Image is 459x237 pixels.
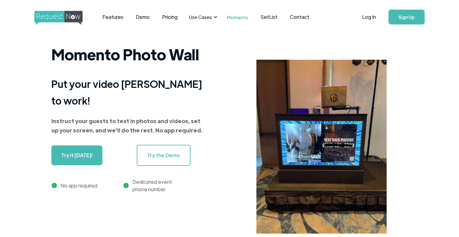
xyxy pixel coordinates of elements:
a: Try the Demo [137,145,191,166]
a: SetList [255,7,284,27]
div: Dedicated event phone number [132,178,172,193]
h1: Momento Photo Wall [51,42,206,67]
img: requestnow logo [34,11,94,25]
strong: Instruct your guests to text in photos and videos, set up your screen, and we'll do the rest. No ... [51,117,203,134]
a: Momento [221,8,255,26]
a: Pricing [156,7,184,27]
img: green checkmark [123,183,129,188]
a: Log In [356,6,382,28]
a: Demo [130,7,156,27]
div: No app required [61,182,97,189]
a: Features [96,7,130,27]
img: iphone screenshot of usage [256,60,387,234]
a: Sign Up [388,10,425,24]
a: Contact [284,7,315,27]
a: home [34,11,81,23]
img: green check [52,183,57,188]
div: Use Cases [185,7,219,27]
strong: Put your video [PERSON_NAME] to work! [51,77,202,107]
a: Try it [DATE]! [51,145,102,165]
div: Use Cases [189,14,212,20]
